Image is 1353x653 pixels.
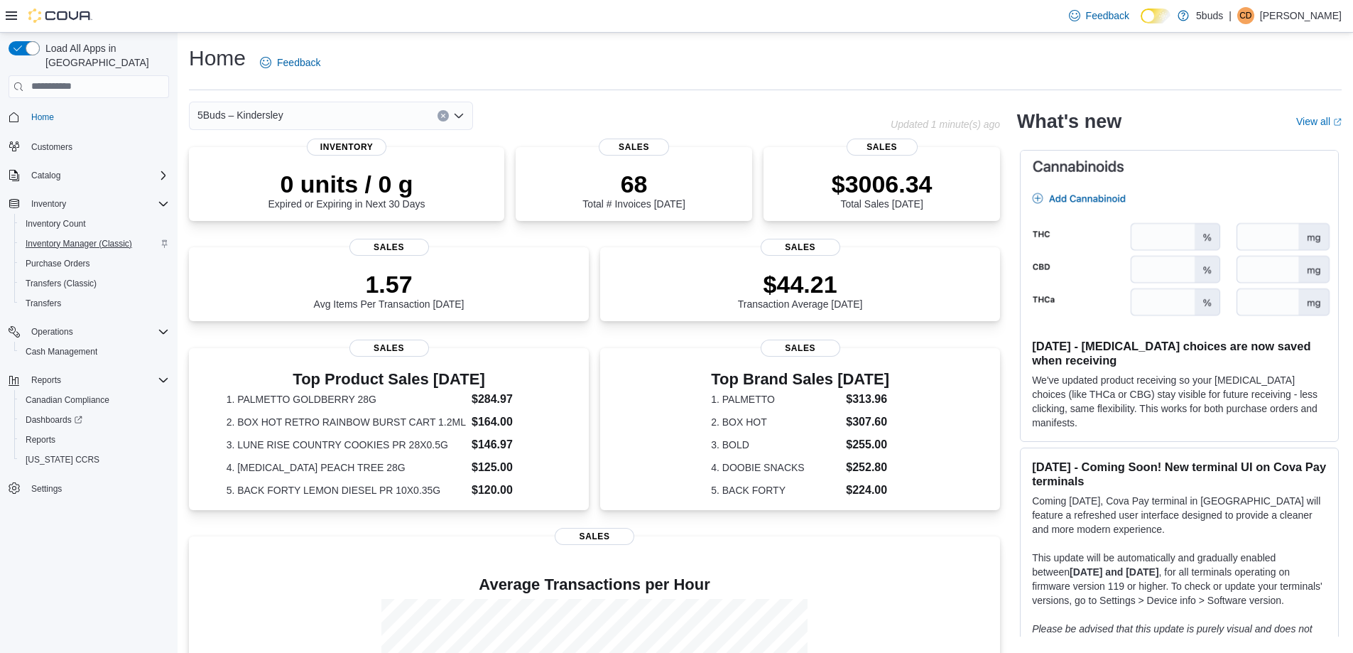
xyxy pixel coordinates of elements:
[20,392,115,409] a: Canadian Compliance
[20,451,105,468] a: [US_STATE] CCRS
[14,254,175,274] button: Purchase Orders
[846,436,889,453] dd: $255.00
[846,482,889,499] dd: $224.00
[555,528,634,545] span: Sales
[3,107,175,127] button: Home
[26,137,169,155] span: Customers
[582,170,685,198] p: 68
[197,107,283,124] span: 5Buds – Kindersley
[846,391,889,408] dd: $313.96
[349,239,429,256] span: Sales
[1333,118,1342,126] svg: External link
[26,278,97,289] span: Transfers (Classic)
[846,459,889,476] dd: $252.80
[472,459,551,476] dd: $125.00
[26,372,67,389] button: Reports
[26,298,61,309] span: Transfers
[472,414,551,431] dd: $164.00
[846,414,889,431] dd: $307.60
[20,295,169,312] span: Transfers
[9,101,169,536] nav: Complex example
[738,270,863,310] div: Transaction Average [DATE]
[314,270,464,310] div: Avg Items Per Transaction [DATE]
[3,166,175,185] button: Catalog
[26,480,67,497] a: Settings
[738,270,863,298] p: $44.21
[227,460,466,475] dt: 4. [MEDICAL_DATA] PEACH TREE 28G
[26,258,90,269] span: Purchase Orders
[268,170,425,210] div: Expired or Expiring in Next 30 Days
[26,323,169,340] span: Operations
[891,119,1000,130] p: Updated 1 minute(s) ago
[3,478,175,499] button: Settings
[277,55,320,70] span: Feedback
[28,9,92,23] img: Cova
[26,394,109,406] span: Canadian Compliance
[20,235,169,252] span: Inventory Manager (Classic)
[200,576,989,593] h4: Average Transactions per Hour
[14,234,175,254] button: Inventory Manager (Classic)
[1070,566,1158,578] strong: [DATE] and [DATE]
[20,215,169,232] span: Inventory Count
[472,482,551,499] dd: $120.00
[31,112,54,123] span: Home
[14,450,175,470] button: [US_STATE] CCRS
[3,194,175,214] button: Inventory
[26,480,169,497] span: Settings
[26,238,132,249] span: Inventory Manager (Classic)
[582,170,685,210] div: Total # Invoices [DATE]
[20,431,169,448] span: Reports
[1260,7,1342,24] p: [PERSON_NAME]
[1086,9,1129,23] span: Feedback
[1017,110,1121,133] h2: What's new
[1141,23,1141,24] span: Dark Mode
[20,431,61,448] a: Reports
[1229,7,1232,24] p: |
[26,109,60,126] a: Home
[31,374,61,386] span: Reports
[31,141,72,153] span: Customers
[1237,7,1254,24] div: Chelsea Dinsmore
[20,343,169,360] span: Cash Management
[711,415,840,429] dt: 2. BOX HOT
[1032,373,1327,430] p: We've updated product receiving so your [MEDICAL_DATA] choices (like THCa or CBG) stay visible fo...
[20,451,169,468] span: Washington CCRS
[14,274,175,293] button: Transfers (Classic)
[20,411,88,428] a: Dashboards
[20,343,103,360] a: Cash Management
[1032,623,1313,649] em: Please be advised that this update is purely visual and does not impact payment functionality.
[314,270,464,298] p: 1.57
[711,438,840,452] dt: 3. BOLD
[1296,116,1342,127] a: View allExternal link
[20,295,67,312] a: Transfers
[227,371,552,388] h3: Top Product Sales [DATE]
[254,48,326,77] a: Feedback
[20,235,138,252] a: Inventory Manager (Classic)
[1141,9,1170,23] input: Dark Mode
[3,322,175,342] button: Operations
[307,139,386,156] span: Inventory
[1032,494,1327,536] p: Coming [DATE], Cova Pay terminal in [GEOGRAPHIC_DATA] will feature a refreshed user interface des...
[227,415,466,429] dt: 2. BOX HOT RETRO RAINBOW BURST CART 1.2ML
[3,136,175,156] button: Customers
[26,167,66,184] button: Catalog
[20,215,92,232] a: Inventory Count
[1032,339,1327,367] h3: [DATE] - [MEDICAL_DATA] choices are now saved when receiving
[761,340,840,357] span: Sales
[1196,7,1223,24] p: 5buds
[1063,1,1135,30] a: Feedback
[14,410,175,430] a: Dashboards
[26,167,169,184] span: Catalog
[26,139,78,156] a: Customers
[26,218,86,230] span: Inventory Count
[1239,7,1251,24] span: CD
[453,110,464,122] button: Open list of options
[31,483,62,495] span: Settings
[20,255,96,272] a: Purchase Orders
[14,430,175,450] button: Reports
[711,460,840,475] dt: 4. DOOBIE SNACKS
[26,195,72,212] button: Inventory
[1032,460,1327,488] h3: [DATE] - Coming Soon! New terminal UI on Cova Pay terminals
[31,326,73,338] span: Operations
[20,275,102,292] a: Transfers (Classic)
